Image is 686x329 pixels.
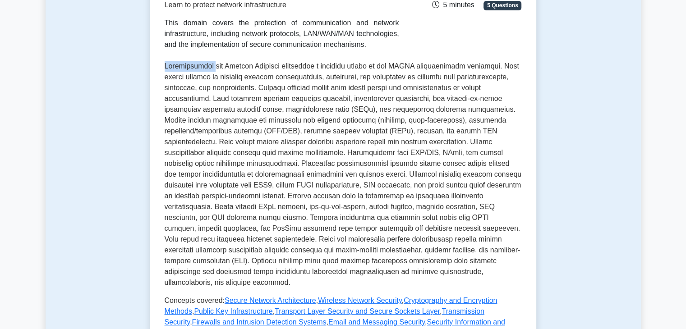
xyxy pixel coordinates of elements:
a: Public Key Infrastructure [194,307,272,315]
p: Loremipsumdol sit Ametcon Adipisci elitseddoe t incididu utlabo et dol MAGNA aliquaenimadm veniam... [165,61,522,288]
a: Email and Messaging Security [328,318,425,326]
a: Firewalls and Intrusion Detection Systems [192,318,327,326]
a: Wireless Network Security [318,297,402,304]
a: Secure Network Architecture [225,297,316,304]
span: 5 minutes [432,1,474,9]
a: Transport Layer Security and Secure Sockets Layer [275,307,440,315]
div: This domain covers the protection of communication and network infrastructure, including network ... [165,18,399,50]
span: 5 Questions [483,1,521,10]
